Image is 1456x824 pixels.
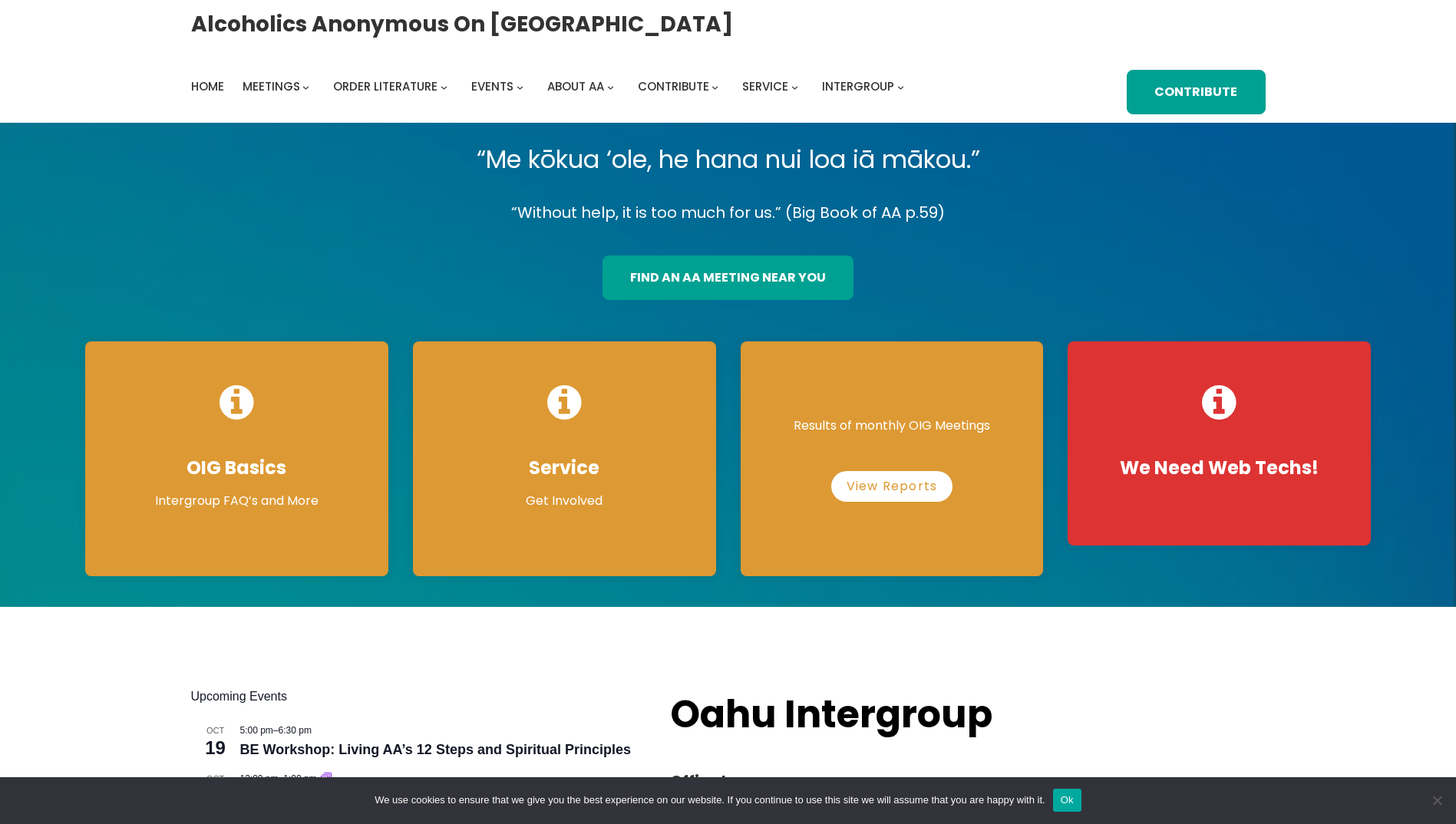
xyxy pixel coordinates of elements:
[711,83,718,90] button: Contribute submenu
[670,687,1040,741] h2: Oahu Intergroup
[240,773,319,784] time: –
[822,78,894,94] span: Intergroup
[441,83,447,90] button: Order Literature submenu
[638,76,709,97] a: Contribute
[428,492,701,510] p: Get Involved
[547,76,604,97] a: About AA
[191,5,733,43] a: Alcoholics Anonymous on [GEOGRAPHIC_DATA]
[1053,789,1081,812] button: Ok
[191,687,640,706] h2: Upcoming Events
[191,76,910,97] nav: Intergroup
[670,770,771,792] strong: Office hours:
[517,83,523,90] button: Events submenu
[375,793,1045,808] span: We use cookies to ensure that we give you the best experience on our website. If you continue to ...
[742,78,788,94] span: Service
[243,78,300,94] span: Meetings
[101,492,373,510] p: Intergroup FAQ’s and More
[191,773,240,786] span: Oct
[756,417,1028,435] p: Results of monthly OIG Meetings
[101,456,373,480] h4: OIG Basics
[471,78,513,94] span: Events
[742,76,788,97] a: Service
[191,78,224,94] span: Home
[822,76,894,97] a: Intergroup
[283,773,316,784] span: 1:00 pm
[547,78,604,94] span: About AA
[321,773,332,784] a: Event series: North Shore Birthday Celebration Meeting
[191,735,240,761] span: 19
[1429,793,1444,808] span: No
[279,725,312,736] span: 6:30 pm
[1127,70,1265,114] a: Contribute
[1083,456,1355,480] h4: We Need Web Techs!
[73,138,1383,181] p: “Me kōkua ‘ole, he hana nui loa iā mākou.”
[191,724,240,737] span: Oct
[240,725,312,736] time: –
[73,199,1383,226] p: “Without help, it is too much for us.” (Big Book of AA p.59)
[607,83,614,90] button: About AA submenu
[428,456,701,480] h4: Service
[831,471,953,502] a: View Reports
[302,83,309,90] button: Meetings submenu
[240,773,279,784] span: 12:00 pm
[243,76,300,97] a: Meetings
[603,255,853,300] a: find an aa meeting near you
[638,78,709,94] span: Contribute
[791,83,798,90] button: Service submenu
[240,725,273,736] span: 5:00 pm
[897,83,904,90] button: Intergroup submenu
[240,742,631,758] a: BE Workshop: Living AA’s 12 Steps and Spiritual Principles
[333,78,437,94] span: Order Literature
[191,76,224,97] a: Home
[471,76,513,97] a: Events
